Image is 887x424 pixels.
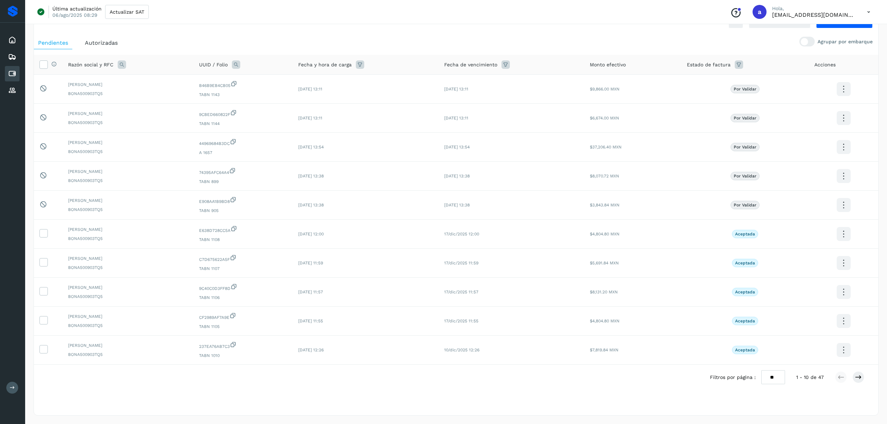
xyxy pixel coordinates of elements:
span: Filtros por página : [710,374,756,381]
span: BONA500903TQ5 [68,177,188,184]
span: BONA500903TQ5 [68,235,188,242]
span: BONA500903TQ5 [68,293,188,300]
span: Acciones [814,61,836,68]
span: [DATE] 13:38 [444,174,470,178]
span: TABN 899 [199,178,287,185]
span: BONA500903TQ5 [68,351,188,358]
span: TABN 1143 [199,92,287,98]
span: TABN 1105 [199,323,287,330]
span: Fecha de vencimiento [444,61,497,68]
span: $9,866.00 MXN [590,87,620,92]
span: Monto efectivo [590,61,626,68]
span: [DATE] 12:26 [298,348,324,352]
div: Inicio [5,32,20,48]
button: Actualizar SAT [105,5,149,19]
span: 237EA76AB7C3 [199,341,287,350]
span: 1 - 10 de 47 [796,374,824,381]
p: Aceptada [735,319,755,323]
span: [DATE] 11:57 [298,290,323,294]
span: [DATE] 11:55 [298,319,323,323]
span: Estado de factura [687,61,731,68]
span: $6,674.00 MXN [590,116,619,120]
span: BONA500903TQ5 [68,119,188,126]
span: 17/dic/2025 11:59 [444,261,478,265]
div: Proveedores [5,83,20,98]
span: BONA500903TQ5 [68,90,188,97]
span: 17/dic/2025 12:00 [444,232,479,236]
span: [DATE] 13:54 [298,145,324,149]
span: 17/dic/2025 11:57 [444,290,478,294]
span: [PERSON_NAME] [68,81,188,88]
span: TABN 1106 [199,294,287,301]
span: BONA500903TQ5 [68,322,188,329]
p: Aceptada [735,261,755,265]
span: [DATE] 11:59 [298,261,323,265]
span: [PERSON_NAME] [68,197,188,204]
div: Cuentas por pagar [5,66,20,81]
p: acruz@pakmailcentrooperativo.com [772,12,856,18]
p: Por validar [734,87,756,92]
span: TABN 1144 [199,120,287,127]
span: $5,691.84 MXN [590,261,619,265]
span: TABN 905 [199,207,287,214]
span: TABN 1107 [199,265,287,272]
span: [DATE] 13:11 [298,87,322,92]
p: Aceptada [735,348,755,352]
span: Pendientes [38,39,68,46]
p: Última actualización [52,6,102,12]
span: UUID / Folio [199,61,228,68]
span: 9CBED660822F [199,109,287,118]
span: C7D675622A5F [199,254,287,263]
p: Hola, [772,6,856,12]
div: Embarques [5,49,20,65]
span: E638D728CC5A [199,225,287,234]
span: $3,843.84 MXN [590,203,620,207]
span: $8,131.20 MXN [590,290,618,294]
p: Por validar [734,116,756,120]
span: [DATE] 12:00 [298,232,324,236]
span: $8,070.72 MXN [590,174,619,178]
p: 06/ago/2025 08:29 [52,12,97,18]
p: Por validar [734,174,756,178]
span: [PERSON_NAME] [68,168,188,175]
span: Fecha y hora de carga [298,61,352,68]
span: E908AA1B9BD8 [199,196,287,205]
span: Actualizar SAT [110,9,144,14]
span: [PERSON_NAME] [68,284,188,291]
span: [PERSON_NAME] [68,139,188,146]
span: [PERSON_NAME] [68,313,188,320]
span: [PERSON_NAME] [68,255,188,262]
span: TABN 1010 [199,352,287,359]
p: Agrupar por embarque [818,39,873,45]
span: [DATE] 13:38 [298,203,324,207]
span: 74395AFC64A4 [199,167,287,176]
span: BONA500903TQ5 [68,148,188,155]
span: 17/dic/2025 11:55 [444,319,478,323]
span: TABN 1108 [199,236,287,243]
span: $37,206.40 MXN [590,145,622,149]
span: [DATE] 13:54 [444,145,470,149]
span: CF2989AF7A9E [199,312,287,321]
span: BONA500903TQ5 [68,206,188,213]
span: Razón social y RFC [68,61,113,68]
p: Por validar [734,145,756,149]
span: [PERSON_NAME] [68,226,188,233]
span: Autorizadas [85,39,118,46]
span: [DATE] 13:38 [298,174,324,178]
span: [DATE] 13:11 [444,116,468,120]
p: Aceptada [735,290,755,294]
span: $4,804.80 MXN [590,319,620,323]
p: Aceptada [735,232,755,236]
span: $7,819.84 MXN [590,348,618,352]
span: 10/dic/2025 12:26 [444,348,479,352]
span: B46B9EB4CB05 [199,80,287,89]
span: A 1657 [199,149,287,156]
span: 44969684B3DC [199,138,287,147]
span: [DATE] 13:38 [444,203,470,207]
span: [PERSON_NAME] [68,342,188,349]
span: [DATE] 13:11 [298,116,322,120]
span: [PERSON_NAME] [68,110,188,117]
span: 9C40C0D3FF8D [199,283,287,292]
span: [DATE] 13:11 [444,87,468,92]
p: Por validar [734,203,756,207]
